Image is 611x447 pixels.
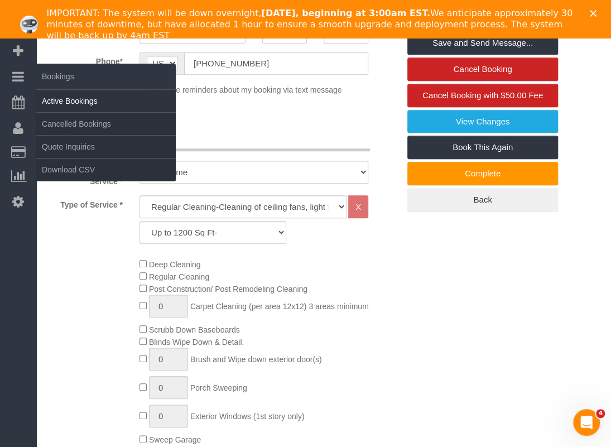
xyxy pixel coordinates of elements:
a: Complete [407,162,558,185]
span: Send me reminders about my booking via text message [149,85,342,94]
a: Cancelled Bookings [36,113,176,135]
iframe: Intercom live chat [573,409,600,436]
span: Sweep Garage [149,435,201,444]
ul: Bookings [36,89,176,181]
span: Bookings [36,64,176,89]
label: Phone* [39,52,131,67]
a: Back [407,188,558,212]
span: Cancel Booking with $50.00 Fee [422,90,543,100]
a: Save and Send Message... [407,31,558,55]
span: Blinds Wipe Down & Detail. [149,338,244,347]
span: Scrubb Down Baseboards [149,325,240,334]
a: Active Bookings [36,90,176,112]
a: Cancel Booking [407,57,558,81]
span: Brush and Wipe down exterior door(s) [190,355,322,364]
label: Type of Service * [39,195,131,210]
a: View Changes [407,110,558,133]
span: Porch Sweeping [190,383,247,392]
div: Close [590,10,601,17]
span: Regular Cleaning [149,272,209,281]
a: Book This Again [407,136,558,159]
b: [DATE], beginning at 3:00am EST. [261,8,430,18]
span: 4 [596,409,605,418]
img: Profile image for Ellie [20,16,38,33]
div: IMPORTANT: The system will be down overnight, We anticipate approximately 30 minutes of downtime,... [47,8,574,41]
a: Download CSV [36,158,176,181]
span: Exterior Windows (1st story only) [190,412,305,421]
legend: What [47,126,370,151]
span: Post Construction/ Post Remodeling Cleaning [149,285,307,294]
a: Cancel Booking with $50.00 Fee [407,84,558,107]
span: Carpet Cleaning (per area 12x12) 3 areas minimum [190,302,369,311]
a: Quote Inquiries [36,136,176,158]
span: Deep Cleaning [149,260,201,269]
input: Phone* [184,52,368,75]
